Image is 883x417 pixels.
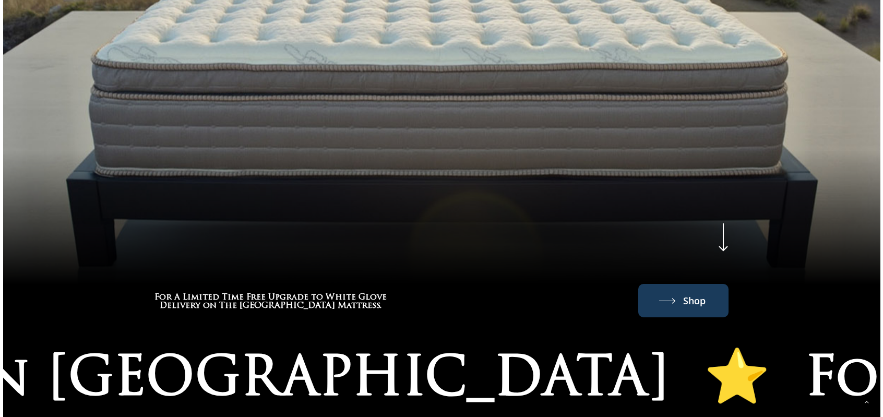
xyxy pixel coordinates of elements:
span: A [174,293,180,302]
h3: For A Limited Time Free Upgrade to White Glove Delivery on The Windsor Mattress. [154,293,387,310]
span: The [219,302,237,310]
span: Shop [683,292,706,309]
span: [GEOGRAPHIC_DATA] [240,302,335,310]
span: to [311,293,323,302]
span: Limited [183,293,219,302]
span: Delivery [160,302,200,310]
span: White [326,293,356,302]
span: Time [222,293,244,302]
a: Back to top [859,395,874,410]
span: Free [246,293,266,302]
span: Upgrade [268,293,308,302]
a: Shop The Windsor Mattress [659,292,708,309]
a: For A Limited Time Free Upgrade to White Glove Delivery on The Windsor Mattress. [154,293,387,312]
span: on [203,302,217,310]
span: Glove [359,293,387,302]
span: For [154,293,172,302]
span: Mattress. [338,302,381,310]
